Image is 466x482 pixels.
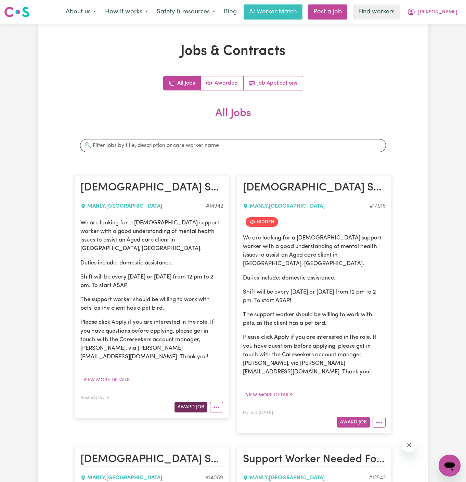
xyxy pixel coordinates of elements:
[80,375,133,385] button: View more details
[152,5,220,19] button: Safety & resources
[244,4,302,20] a: AI Worker Match
[243,411,273,415] span: Posted: [DATE]
[80,181,223,195] h2: Female Support Worker Needed In Manly, NSW
[80,396,111,400] span: Posted: [DATE]
[243,310,386,327] p: The support worker should be willing to work with pets, as the client has a pet bird.
[75,43,391,60] h1: Jobs & Contracts
[244,76,303,90] a: Job applications
[80,474,205,482] div: MANLY , [GEOGRAPHIC_DATA]
[80,318,223,361] p: Please click Apply if you are interested in the role. If you have questions before applying, plea...
[205,474,223,482] div: Job ID #14059
[373,417,386,428] button: More options
[206,202,223,210] div: Job ID #14942
[243,274,386,282] p: Duties include: domestic assistance.
[75,107,391,131] h2: All Jobs
[220,4,241,20] a: Blog
[101,5,152,19] button: How it works
[243,234,386,268] p: We are looking for a [DEMOGRAPHIC_DATA] support worker with a good understanding of mental health...
[80,273,223,290] p: Shift will be every [DATE] or [DATE] from 12 pm to 2 pm. To start ASAP!
[210,402,223,412] button: More options
[243,202,370,210] div: MANLY , [GEOGRAPHIC_DATA]
[243,453,386,467] h2: Support Worker Needed For Domestic Assistance Every Thursday - Manly, NSW
[439,455,461,477] iframe: Button to launch messaging window
[337,417,370,428] button: Award Job
[4,5,41,10] span: Need any help?
[4,6,29,18] img: Careseekers logo
[243,181,386,195] h2: Female Support Worker Needed In Manly, NSW
[369,474,386,482] div: Job ID #12542
[174,402,207,412] button: Award Job
[370,202,386,210] div: Job ID #14916
[80,139,386,152] input: 🔍 Filter jobs by title, description or care worker name
[308,4,347,20] a: Post a job
[243,288,386,305] p: Shift will be every [DATE] or [DATE] from 12 pm to 2 pm. To start ASAP!
[243,390,295,400] button: View more details
[80,219,223,253] p: We are looking for a [DEMOGRAPHIC_DATA] support worker with a good understanding of mental health...
[4,4,29,20] a: Careseekers logo
[80,295,223,312] p: The support worker should be willing to work with pets, as the client has a pet bird.
[243,474,369,482] div: MANLY , [GEOGRAPHIC_DATA]
[80,202,206,210] div: MANLY , [GEOGRAPHIC_DATA]
[402,438,416,452] iframe: Close message
[246,217,278,227] span: Job is hidden
[201,76,244,90] a: Active jobs
[243,333,386,376] p: Please click Apply if you are interested in the role. If you have questions before applying, plea...
[403,5,462,19] button: My Account
[164,76,201,90] a: All jobs
[61,5,101,19] button: About us
[418,9,457,16] span: [PERSON_NAME]
[353,4,400,20] a: Find workers
[80,453,223,467] h2: Female Support Worker Needed ONE OFF In Manly, NSW
[80,259,223,267] p: Duties include: domestic assistance.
